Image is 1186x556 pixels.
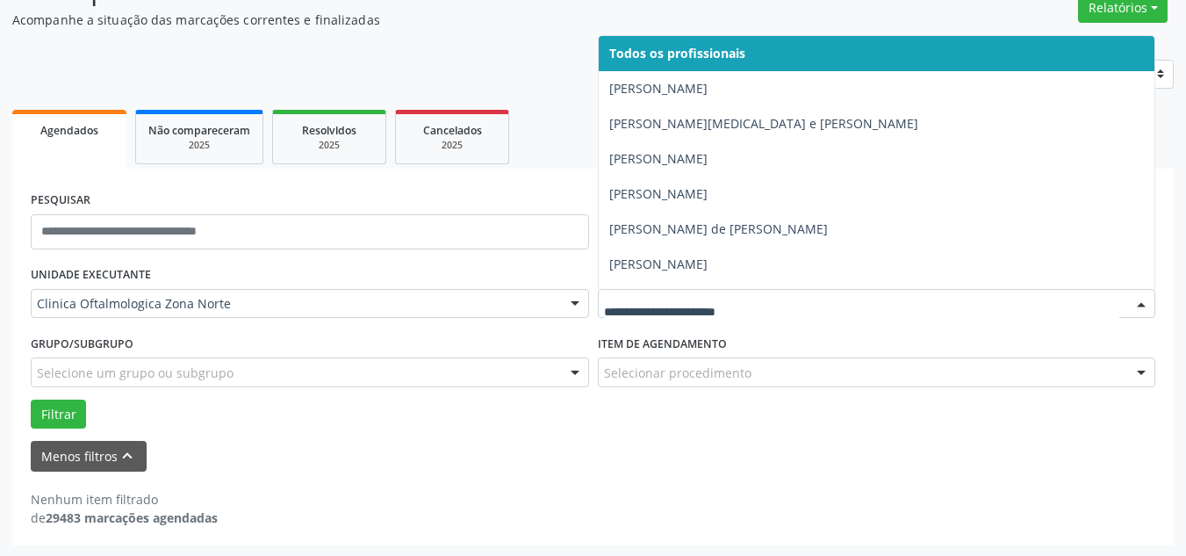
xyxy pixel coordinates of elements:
div: 2025 [408,139,496,152]
span: Selecionar procedimento [604,364,751,382]
span: Resolvidos [302,123,356,138]
span: [PERSON_NAME][MEDICAL_DATA] e [PERSON_NAME] [609,115,918,132]
span: [PERSON_NAME] [609,256,708,272]
span: Clinica Oftalmologica Zona Norte [37,295,553,313]
span: Agendados [40,123,98,138]
span: [PERSON_NAME] de [PERSON_NAME] [609,220,828,237]
div: Nenhum item filtrado [31,490,218,509]
label: UNIDADE EXECUTANTE [31,262,151,289]
strong: 29483 marcações agendadas [46,509,218,526]
span: [PERSON_NAME] [609,185,708,202]
span: [PERSON_NAME] [609,150,708,167]
label: Item de agendamento [598,330,727,357]
button: Menos filtroskeyboard_arrow_up [31,441,147,472]
label: Grupo/Subgrupo [31,330,133,357]
span: Não compareceram [148,123,250,138]
label: PESQUISAR [31,187,90,214]
span: Cancelados [423,123,482,138]
span: [PERSON_NAME] [609,80,708,97]
div: 2025 [285,139,373,152]
button: Filtrar [31,400,86,430]
span: Selecione um grupo ou subgrupo [37,364,234,382]
div: 2025 [148,139,250,152]
span: Todos os profissionais [609,45,745,61]
i: keyboard_arrow_up [118,446,137,466]
p: Acompanhe a situação das marcações correntes e finalizadas [12,11,825,29]
div: de [31,509,218,527]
